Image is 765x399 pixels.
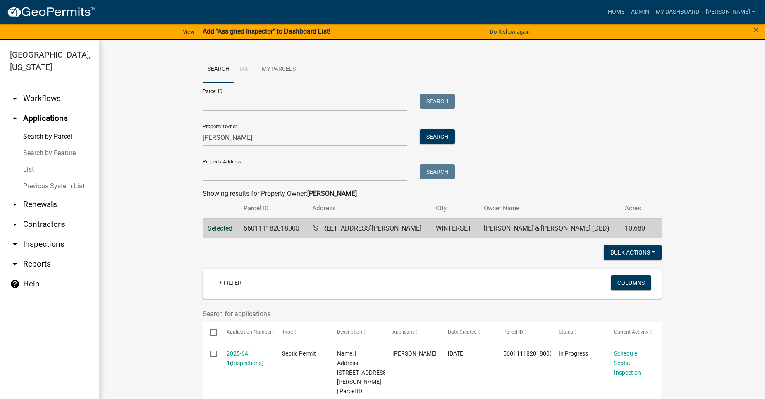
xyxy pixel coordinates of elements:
i: arrow_drop_down [10,94,20,103]
td: 10.680 [620,218,651,238]
th: Parcel ID [239,199,307,218]
span: In Progress [559,350,588,357]
datatable-header-cell: Type [274,322,329,342]
button: Search [420,129,455,144]
a: Selected [208,224,232,232]
span: Septic Permit [282,350,316,357]
span: Parcel ID [503,329,523,335]
button: Close [753,25,759,35]
span: Allen Akers [392,350,437,357]
a: 2025-64 1 1 [227,350,253,366]
span: 08/13/2025 [448,350,465,357]
a: View [179,25,198,38]
th: Address [307,199,431,218]
button: Search [420,94,455,109]
datatable-header-cell: Application Number [218,322,274,342]
a: [PERSON_NAME] [703,4,758,20]
a: My Parcels [257,56,301,83]
button: Columns [611,275,651,290]
span: 560111182018000 [503,350,553,357]
strong: [PERSON_NAME] [307,190,357,197]
div: ( ) [227,349,266,368]
datatable-header-cell: Select [203,322,218,342]
input: Search for applications [203,305,583,322]
a: Inspections [232,360,262,366]
span: Type [282,329,293,335]
a: Search [203,56,234,83]
strong: Add "Assigned Inspector" to Dashboard List! [203,27,330,35]
a: My Dashboard [653,4,703,20]
datatable-header-cell: Status [551,322,606,342]
a: Home [605,4,628,20]
span: Application Number [227,329,272,335]
datatable-header-cell: Current Activity [606,322,662,342]
span: Current Activity [614,329,648,335]
button: Bulk Actions [604,245,662,260]
datatable-header-cell: Date Created [440,322,495,342]
i: arrow_drop_down [10,259,20,269]
td: [PERSON_NAME] & [PERSON_NAME] (DED) [479,218,620,238]
div: Showing results for Property Owner: [203,189,662,199]
span: Applicant [392,329,414,335]
span: Description [337,329,362,335]
button: Don't show again [487,25,533,38]
span: Status [559,329,573,335]
i: arrow_drop_down [10,199,20,209]
datatable-header-cell: Applicant [385,322,440,342]
span: × [753,24,759,36]
th: Acres [620,199,651,218]
datatable-header-cell: Parcel ID [495,322,551,342]
span: Date Created [448,329,477,335]
td: 560111182018000 [239,218,307,238]
i: arrow_drop_down [10,219,20,229]
datatable-header-cell: Description [329,322,385,342]
th: Owner Name [479,199,620,218]
i: arrow_drop_down [10,239,20,249]
a: + Filter [213,275,248,290]
a: Schedule Septic Inspection [614,350,641,376]
td: [STREET_ADDRESS][PERSON_NAME] [307,218,431,238]
a: Admin [628,4,653,20]
td: WINTERSET [431,218,478,238]
th: City [431,199,478,218]
i: arrow_drop_up [10,113,20,123]
i: help [10,279,20,289]
button: Search [420,164,455,179]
